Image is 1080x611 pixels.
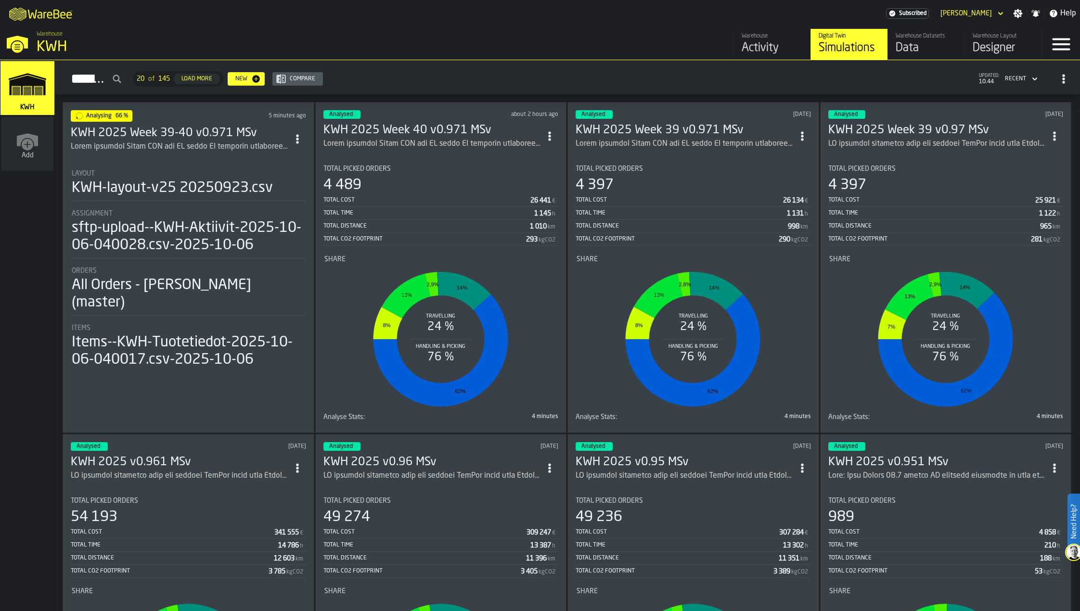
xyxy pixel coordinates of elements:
span: Share [577,587,598,595]
div: Title [576,497,811,505]
div: Added separate Stock UOM for KG items KG products separated with own process LayOut minor fixe Up... [323,138,541,150]
span: kgCO2 [791,237,808,243]
h3: KWH 2025 Week 39 v0.97 MSv [828,123,1046,138]
div: stat-Analyse Stats: [576,413,811,425]
span: h [1057,211,1060,217]
div: Title [72,324,305,332]
span: Total Picked Orders [323,165,391,173]
span: Analysed [329,112,353,117]
label: button-toggle-Notifications [1027,9,1044,18]
div: Compare [286,76,319,82]
span: Share [72,587,93,595]
button: button-New [228,72,265,86]
div: stat-Total Picked Orders [323,165,559,246]
div: Title [71,497,306,505]
div: All Orders - [PERSON_NAME] (master) [72,277,305,311]
div: Title [577,587,810,595]
div: Title [577,255,810,263]
div: Warehouse Datasets [896,33,957,39]
div: Title [576,413,691,421]
span: Share [324,587,346,595]
div: Title [72,587,305,595]
span: Analysing [86,113,112,119]
span: Analysed [834,444,858,449]
span: Analyse Stats: [828,413,870,421]
span: Total Picked Orders [576,165,643,173]
div: Title [324,255,558,263]
span: km [1053,224,1060,230]
a: link-to-/wh/i/4fb45246-3b77-4bb5-b880-c337c3c5facb/feed/ [733,29,810,60]
div: 4 minutes [695,413,810,420]
div: KG products separated with own process LayOut minor fixe Updated gates Updated Agent suoritteet x... [576,470,794,482]
div: KG products separated with own process LayOut minor fixe Updated gates Updated Agent suoritteet x... [323,470,541,482]
a: link-to-/wh/new [1,117,53,173]
div: Activity [742,40,803,56]
button: button-Compare [272,72,323,86]
span: Help [1060,8,1076,19]
div: Stat Value [1039,529,1056,536]
div: Total Cost [71,529,274,535]
span: Analysed [77,444,100,449]
span: Share [829,255,850,263]
div: Total Distance [323,555,527,561]
div: Title [828,497,1064,505]
div: Total Distance [828,223,1041,229]
div: Total Time [71,542,278,548]
span: Total Picked Orders [828,497,896,505]
div: Total Time [576,210,787,216]
div: stat-Items [72,324,305,369]
span: 145 [158,75,170,83]
div: Total CO2 Footprint [828,568,1035,574]
div: 4 397 [828,177,866,194]
div: 4 397 [576,177,614,194]
span: € [1057,198,1060,204]
div: Total CO2 Footprint [323,236,527,242]
span: km [800,556,808,562]
div: status-3 2 [576,110,613,119]
div: 4 minutes [443,413,558,420]
div: Title [72,170,305,178]
span: Analysed [581,444,605,449]
div: Total CO2 Footprint [576,236,779,242]
div: Updated: 3.10.2025 klo 12.27.16 Created: 1.10.2025 klo 11.58.13 [208,443,306,450]
span: Analyse Stats: [323,413,365,421]
span: Share [577,255,598,263]
h3: KWH 2025 Week 39 v0.971 MSv [576,123,794,138]
span: Total Picked Orders [71,497,138,505]
div: Stat Value [787,210,804,217]
span: 20 [137,75,144,83]
span: KWH [18,103,37,111]
span: Analysed [834,112,858,117]
div: stat-Analyse Stats: [828,413,1064,425]
div: Note: Only Monday 23.9 orders KG products separated as with own process LayOut minor fixe Updated... [828,470,1046,482]
div: Updated: 9.10.2025 klo 10.40.14 Created: 9.10.2025 klo 10.38.03 [220,113,306,119]
div: Title [72,210,305,217]
div: Stat Value [1040,555,1052,562]
span: kgCO2 [286,569,303,575]
div: Title [828,413,944,421]
div: Stat Value [773,568,790,575]
div: Updated: 24.9.2025 klo 16.59.51 Created: 24.9.2025 klo 9.14.48 [965,443,1063,450]
div: Total Distance [323,223,530,229]
div: Stat Value [783,542,804,549]
div: 49 236 [576,509,622,526]
div: KWH 2025 Week 39-40 v0.971 MSv [71,126,289,141]
div: 4 minutes [948,413,1063,420]
div: DropdownMenuValue-Pasi Kolari [937,8,1005,19]
div: stat-Share [577,255,810,411]
div: Total Distance [71,555,274,561]
span: km [800,224,808,230]
div: stat-Share [324,255,558,411]
div: Total CO2 Footprint [828,236,1031,242]
div: Stat Value [779,236,790,243]
section: card-SimulationDashboardCard-analyzed [576,157,811,425]
div: Total Cost [323,197,531,204]
div: Title [72,267,305,275]
div: status-3 2 [323,442,360,451]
